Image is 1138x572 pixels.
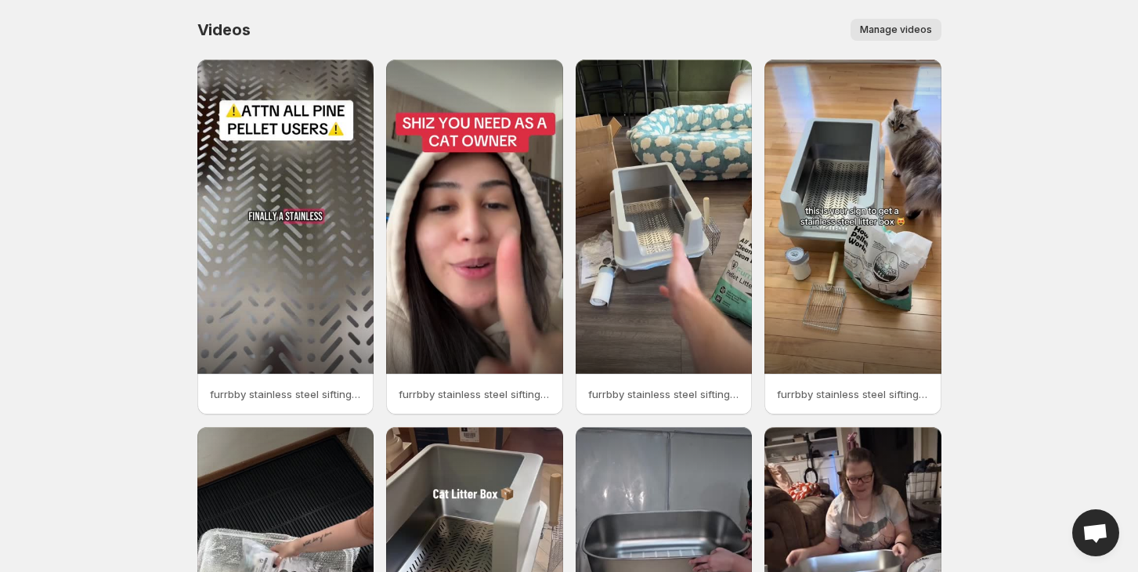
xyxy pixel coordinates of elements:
[399,386,551,402] p: furrbby stainless steel sifting litter box for pine pellets 5
[588,386,740,402] p: furrbby stainless steel sifting litter box for pine pellets 6
[197,20,251,39] span: Videos
[860,24,932,36] span: Manage videos
[851,19,941,41] button: Manage videos
[210,386,362,402] p: furrbby stainless steel sifting litter box for pine pellets 4
[777,386,929,402] p: furrbby stainless steel sifting litter box for pine pellets 2
[1072,509,1119,556] a: Open chat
